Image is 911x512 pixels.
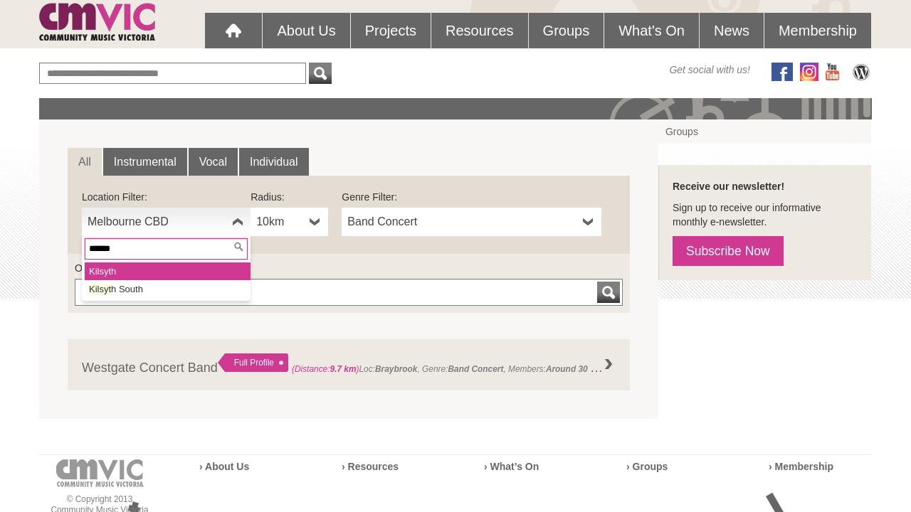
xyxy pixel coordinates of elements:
[89,284,111,294] em: Kilsyt
[88,213,226,230] span: Melbourne CBD
[604,13,699,48] a: What's On
[330,364,357,374] strong: 9.7 km
[82,208,251,236] a: Melbourne CBD
[85,280,251,298] li: h South
[75,261,623,275] label: Or find a Group by Keywords
[764,13,871,48] a: Membership
[68,339,630,390] a: Westgate Concert Band Full Profile (Distance:9.7 km)Loc:Braybrook, Genre:Band Concert, Members:Ar...
[700,13,764,48] a: News
[263,13,349,48] a: About Us
[199,461,249,472] a: › About Us
[669,63,750,77] span: Get social with us!
[375,364,417,374] strong: Braybrook
[851,63,872,81] img: CMVic Blog
[673,201,857,229] p: Sign up to receive our informative monthly e-newsletter.
[673,181,784,192] strong: Receive our newsletter!
[256,213,304,230] span: 10km
[218,353,288,372] div: Full Profile
[769,461,833,472] a: › Membership
[484,461,539,472] a: › What’s On
[673,236,784,266] a: Subscribe Now
[342,190,601,204] label: Genre Filter:
[189,148,238,176] a: Vocal
[529,13,604,48] a: Groups
[68,148,102,176] a: All
[56,459,144,487] img: cmvic-logo-footer.png
[800,63,818,81] img: icon-instagram.png
[626,461,668,472] a: › Groups
[431,13,528,48] a: Resources
[342,461,399,472] a: › Resources
[82,190,251,204] label: Location Filter:
[85,262,251,280] li: h
[251,190,328,204] label: Radius:
[89,266,111,277] em: Kilsyt
[347,213,577,230] span: Band Concert
[292,364,359,374] span: (Distance: )
[448,364,503,374] strong: Band Concert
[546,361,628,375] strong: Around 30 members
[292,361,628,375] span: Loc: , Genre: , Members:
[351,13,431,48] a: Projects
[251,208,328,236] a: 10km
[342,208,601,236] a: Band Concert
[658,119,871,144] a: Groups
[103,148,187,176] a: Instrumental
[239,148,309,176] a: Individual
